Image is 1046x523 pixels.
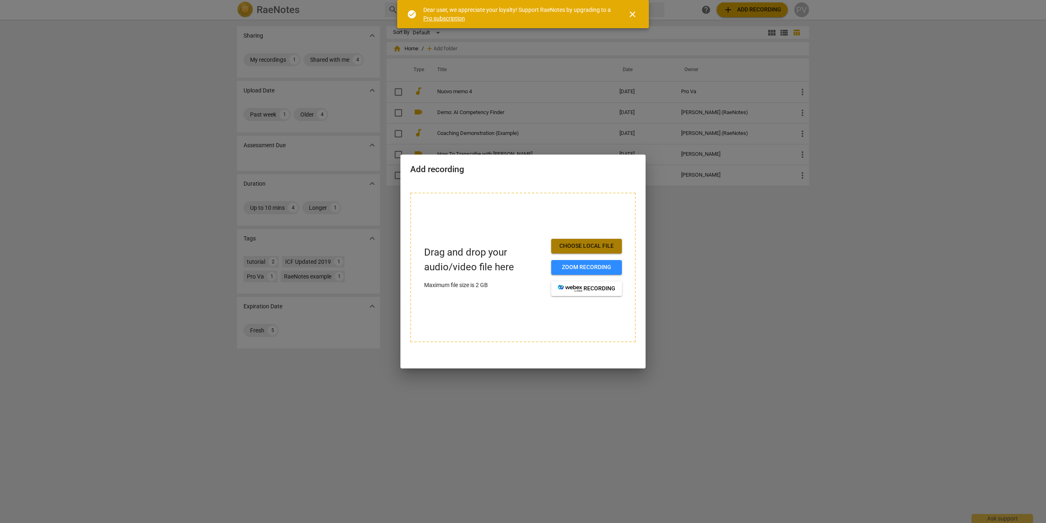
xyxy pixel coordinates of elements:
[424,245,545,274] p: Drag and drop your audio/video file here
[551,281,622,296] button: recording
[558,263,615,272] span: Zoom recording
[407,9,417,19] span: check_circle
[424,281,545,290] p: Maximum file size is 2 GB
[423,6,613,22] div: Dear user, we appreciate your loyalty! Support RaeNotes by upgrading to a
[558,242,615,250] span: Choose local file
[423,15,465,22] a: Pro subscription
[623,4,642,24] button: Close
[551,239,622,254] button: Choose local file
[410,164,636,175] h2: Add recording
[551,260,622,275] button: Zoom recording
[628,9,637,19] span: close
[558,285,615,293] span: recording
